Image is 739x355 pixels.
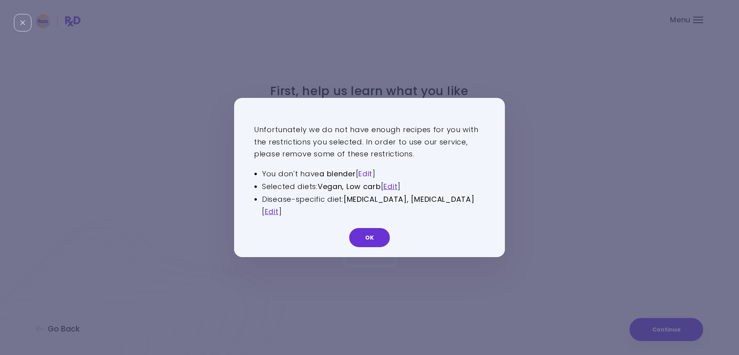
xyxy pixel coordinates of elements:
[358,169,372,179] a: Edit
[262,193,485,218] li: Disease-specific diet: [ ]
[349,228,390,247] button: OK
[262,168,485,180] li: You don't have [ ]
[319,169,356,179] strong: a blender
[254,124,485,160] p: Unfortunately we do not have enough recipes for you with the restrictions you selected. In order ...
[265,207,279,217] a: Edit
[344,194,475,204] strong: [MEDICAL_DATA], [MEDICAL_DATA]
[383,181,397,191] a: Edit
[262,180,485,193] li: Selected diets: [ ]
[14,14,31,31] div: Close
[318,181,381,191] strong: Vegan, Low carb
